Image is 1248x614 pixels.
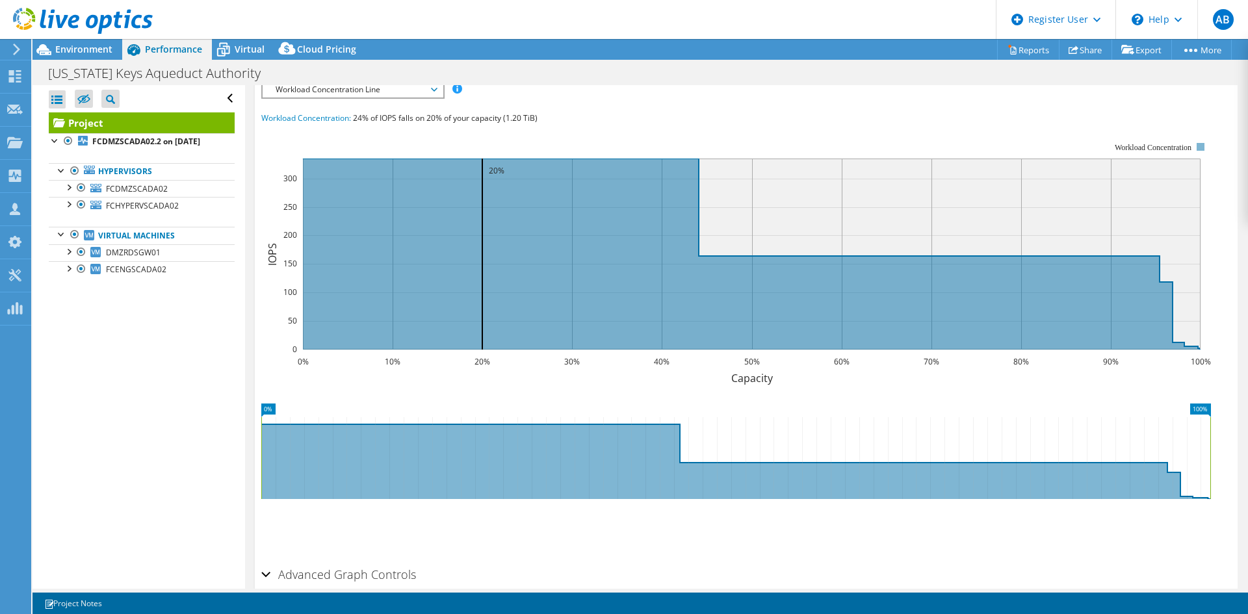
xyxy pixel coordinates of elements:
span: Environment [55,43,112,55]
a: FCDMZSCADA02.2 on [DATE] [49,133,235,150]
svg: \n [1132,14,1143,25]
a: Share [1059,40,1112,60]
span: FCDMZSCADA02 [106,183,168,194]
a: More [1171,40,1232,60]
a: DMZRDSGW01 [49,244,235,261]
a: Project [49,112,235,133]
text: Capacity [731,371,773,385]
text: IOPS [265,242,279,265]
span: Performance [145,43,202,55]
span: AB [1213,9,1234,30]
text: 80% [1013,356,1029,367]
a: Reports [997,40,1059,60]
text: 50% [744,356,760,367]
a: Export [1111,40,1172,60]
span: 24% of IOPS falls on 20% of your capacity (1.20 TiB) [353,112,538,123]
b: FCDMZSCADA02.2 on [DATE] [92,136,200,147]
text: 20% [489,165,504,176]
span: Virtual [235,43,265,55]
span: DMZRDSGW01 [106,247,161,258]
a: Virtual Machines [49,227,235,244]
text: Workload Concentration [1115,143,1191,152]
text: 300 [283,173,297,184]
a: FCHYPERVSCADA02 [49,197,235,214]
span: Cloud Pricing [297,43,356,55]
h2: Advanced Graph Controls [261,561,416,587]
text: 60% [834,356,850,367]
text: 90% [1103,356,1119,367]
a: FCENGSCADA02 [49,261,235,278]
text: 0% [298,356,309,367]
span: Workload Concentration Line [269,82,436,97]
span: FCHYPERVSCADA02 [106,200,179,211]
a: Hypervisors [49,163,235,180]
text: 100 [283,287,297,298]
text: 70% [924,356,939,367]
text: 10% [385,356,400,367]
text: 150 [283,258,297,269]
a: FCDMZSCADA02 [49,180,235,197]
a: Project Notes [35,595,111,611]
span: FCENGSCADA02 [106,264,166,275]
text: 50 [288,315,297,326]
span: Workload Concentration: [261,112,351,123]
text: 40% [654,356,669,367]
h1: [US_STATE] Keys Aqueduct Authority [42,66,281,81]
text: 0 [292,344,297,355]
text: 250 [283,201,297,212]
text: 30% [564,356,580,367]
text: 200 [283,229,297,240]
text: 20% [474,356,490,367]
text: 100% [1191,356,1211,367]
